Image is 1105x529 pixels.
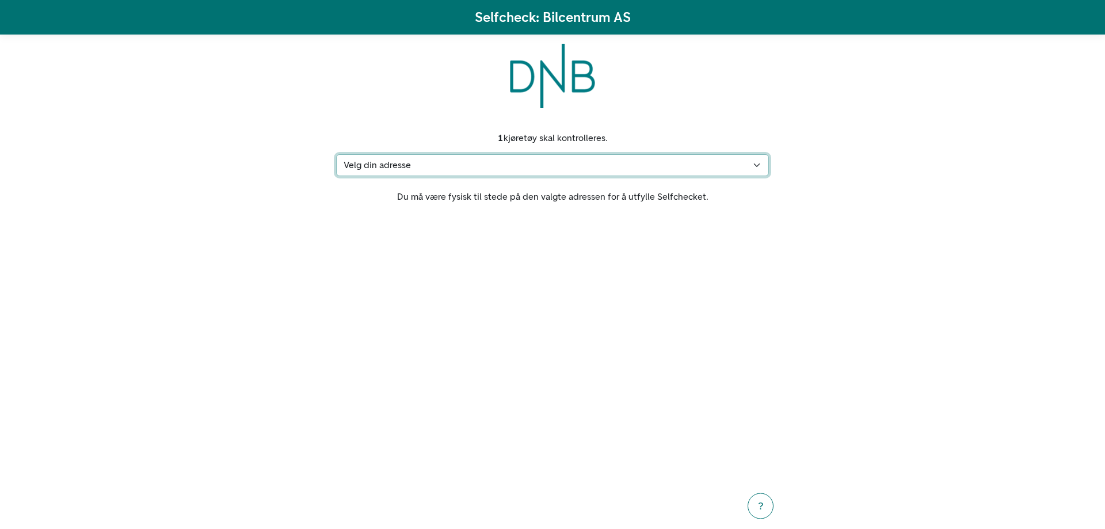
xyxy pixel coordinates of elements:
[510,44,595,108] img: DNB
[475,9,631,26] h1: Selfcheck: Bilcentrum AS
[336,190,769,204] p: Du må være fysisk til stede på den valgte adressen for å utfylle Selfchecket.
[498,132,504,143] strong: 1
[748,493,773,519] button: ?
[755,498,766,514] div: ?
[336,131,769,145] div: kjøretøy skal kontrolleres.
